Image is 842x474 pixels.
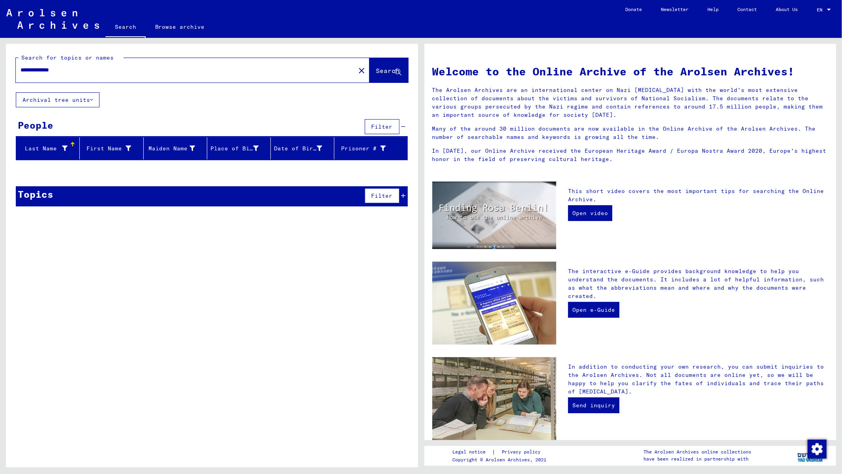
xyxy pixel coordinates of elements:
div: Topics [18,187,53,201]
div: First Name [83,144,131,153]
span: Filter [371,192,393,199]
mat-header-cell: Last Name [16,137,80,159]
mat-header-cell: Date of Birth [271,137,334,159]
div: People [18,118,53,132]
span: Search [376,67,400,75]
button: Clear [354,62,369,78]
div: Maiden Name [147,142,207,155]
div: Date of Birth [274,144,322,153]
span: Filter [371,123,393,130]
p: Copyright © Arolsen Archives, 2021 [452,456,550,463]
div: Prisoner # [338,142,398,155]
mat-label: Search for topics or names [21,54,114,61]
p: In [DATE], our Online Archive received the European Heritage Award / Europa Nostra Award 2020, Eu... [432,147,829,163]
p: Many of the around 30 million documents are now available in the Online Archive of the Arolsen Ar... [432,125,829,141]
mat-header-cell: Place of Birth [207,137,271,159]
div: | [452,448,550,456]
div: Date of Birth [274,142,334,155]
p: The Arolsen Archives online collections [643,448,751,455]
a: Search [105,17,146,38]
p: have been realized in partnership with [643,455,751,463]
img: Arolsen_neg.svg [6,9,99,29]
div: Place of Birth [210,142,270,155]
div: Change consent [807,439,826,458]
mat-header-cell: First Name [80,137,143,159]
div: Prisoner # [338,144,386,153]
div: Maiden Name [147,144,195,153]
a: Open video [568,205,612,221]
p: The Arolsen Archives are an international center on Nazi [MEDICAL_DATA] with the world’s most ext... [432,86,829,119]
div: Place of Birth [210,144,259,153]
p: The interactive e-Guide provides background knowledge to help you understand the documents. It in... [568,267,828,300]
button: Search [369,58,408,82]
div: Last Name [19,142,79,155]
img: Change consent [808,440,827,459]
div: Last Name [19,144,68,153]
mat-icon: close [357,66,366,75]
a: Browse archive [146,17,214,36]
h1: Welcome to the Online Archive of the Arolsen Archives! [432,63,829,80]
button: Filter [365,119,399,134]
a: Open e-Guide [568,302,619,318]
img: inquiries.jpg [432,357,556,440]
span: EN [817,7,825,13]
a: Privacy policy [495,448,550,456]
p: In addition to conducting your own research, you can submit inquiries to the Arolsen Archives. No... [568,363,828,396]
a: Legal notice [452,448,492,456]
img: eguide.jpg [432,262,556,345]
a: Send inquiry [568,397,619,413]
button: Filter [365,188,399,203]
img: yv_logo.png [796,446,825,465]
div: First Name [83,142,143,155]
mat-header-cell: Maiden Name [144,137,207,159]
img: video.jpg [432,182,556,249]
mat-header-cell: Prisoner # [334,137,407,159]
button: Archival tree units [16,92,99,107]
p: This short video covers the most important tips for searching the Online Archive. [568,187,828,204]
